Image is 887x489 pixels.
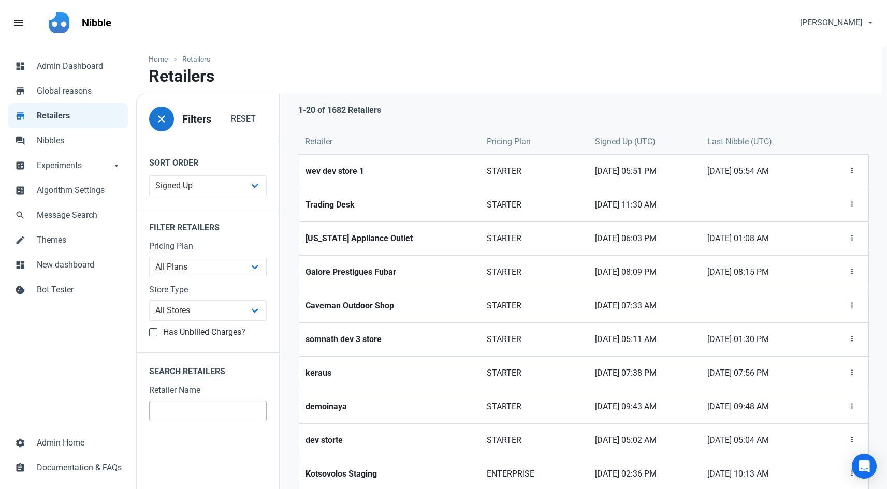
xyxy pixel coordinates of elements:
[231,113,256,125] span: Reset
[306,232,474,245] strong: [US_STATE] Appliance Outlet
[707,367,812,379] span: [DATE] 07:56 PM
[37,60,122,72] span: Admin Dashboard
[8,253,128,277] a: dashboardNew dashboard
[8,153,128,178] a: calculateExperimentsarrow_drop_down
[37,234,122,246] span: Themes
[589,155,701,188] a: [DATE] 05:51 PM
[589,188,701,221] a: [DATE] 11:30 AM
[8,203,128,228] a: searchMessage Search
[15,60,25,70] span: dashboard
[182,113,211,125] h3: Filters
[157,327,245,337] span: Has Unbilled Charges?
[481,222,589,255] a: STARTER
[12,17,25,29] span: menu
[481,390,589,423] a: STARTER
[8,277,128,302] a: cookieBot Tester
[306,367,474,379] strong: keraus
[37,110,122,122] span: Retailers
[589,390,701,423] a: [DATE] 09:43 AM
[37,159,111,172] span: Experiments
[595,266,695,278] span: [DATE] 08:09 PM
[595,468,695,480] span: [DATE] 02:36 PM
[15,159,25,170] span: calculate
[15,234,25,244] span: mode_edit
[37,209,122,221] span: Message Search
[149,54,173,65] a: Home
[487,136,531,148] span: Pricing Plan
[306,266,474,278] strong: Galore Prestigues Fubar
[15,209,25,219] span: search
[306,468,474,480] strong: Kotsovolos Staging
[8,128,128,153] a: forumNibbles
[701,390,818,423] a: [DATE] 09:48 AM
[8,228,128,253] a: mode_editThemes
[589,222,701,255] a: [DATE] 06:03 PM
[8,54,128,79] a: dashboardAdmin Dashboard
[37,184,122,197] span: Algorithm Settings
[800,17,862,29] span: [PERSON_NAME]
[487,199,583,211] span: STARTER
[306,401,474,413] strong: demoinaya
[701,357,818,390] a: [DATE] 07:56 PM
[149,284,267,296] label: Store Type
[701,424,818,457] a: [DATE] 05:04 AM
[299,424,481,457] a: dev storte
[707,401,812,413] span: [DATE] 09:48 AM
[298,104,381,116] p: 1-20 of 1682 Retailers
[707,232,812,245] span: [DATE] 01:08 AM
[701,155,818,188] a: [DATE] 05:54 AM
[306,165,474,177] strong: wev dev store 1
[8,178,128,203] a: calculateAlgorithm Settings
[299,289,481,322] a: Caveman Outdoor Shop
[136,46,882,67] nav: breadcrumbs
[481,188,589,221] a: STARTER
[791,12,881,33] button: [PERSON_NAME]
[487,232,583,245] span: STARTER
[149,67,214,85] h1: Retailers
[589,323,701,356] a: [DATE] 05:11 AM
[15,259,25,269] span: dashboard
[707,136,772,148] span: Last Nibble (UTC)
[299,390,481,423] a: demoinaya
[701,256,818,289] a: [DATE] 08:15 PM
[15,184,25,195] span: calculate
[487,367,583,379] span: STARTER
[487,401,583,413] span: STARTER
[707,333,812,346] span: [DATE] 01:30 PM
[595,165,695,177] span: [DATE] 05:51 PM
[15,437,25,447] span: settings
[137,209,279,240] legend: Filter Retailers
[595,300,695,312] span: [DATE] 07:33 AM
[8,455,128,480] a: assignmentDocumentation & FAQs
[76,8,118,37] a: Nibble
[852,454,877,479] div: Open Intercom Messenger
[220,109,267,129] button: Reset
[37,85,122,97] span: Global reasons
[15,135,25,145] span: forum
[487,165,583,177] span: STARTER
[487,300,583,312] span: STARTER
[37,259,122,271] span: New dashboard
[481,256,589,289] a: STARTER
[299,188,481,221] a: Trading Desk
[487,266,583,278] span: STARTER
[149,240,267,253] label: Pricing Plan
[701,222,818,255] a: [DATE] 01:08 AM
[589,289,701,322] a: [DATE] 07:33 AM
[37,135,122,147] span: Nibbles
[487,468,583,480] span: ENTERPRISE
[15,462,25,472] span: assignment
[701,323,818,356] a: [DATE] 01:30 PM
[149,384,267,396] label: Retailer Name
[155,113,168,125] span: close
[37,437,122,449] span: Admin Home
[8,79,128,103] a: storeGlobal reasons
[15,85,25,95] span: store
[595,367,695,379] span: [DATE] 07:38 PM
[299,256,481,289] a: Galore Prestigues Fubar
[707,434,812,447] span: [DATE] 05:04 AM
[481,323,589,356] a: STARTER
[299,155,481,188] a: wev dev store 1
[595,136,656,148] span: Signed Up (UTC)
